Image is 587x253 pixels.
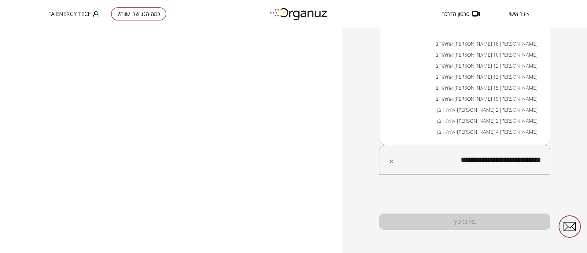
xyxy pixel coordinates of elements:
button: FA ENERGY TECH [48,10,99,18]
button: כמה הגג שלי שווה? [111,7,166,20]
button: איזור אישי [500,11,539,17]
li: אחיהוד בן-[PERSON_NAME] 19 [PERSON_NAME] [387,93,542,104]
li: אחיהוד בן-[PERSON_NAME] 13 [PERSON_NAME] [387,71,542,82]
li: אחיהוד בן-[PERSON_NAME] 15 [PERSON_NAME] [387,82,542,93]
button: Clear [387,157,396,166]
li: אחיהוד בן-[PERSON_NAME] 12 [PERSON_NAME] [387,60,542,71]
li: אחיהוד בן-[PERSON_NAME] 18 [PERSON_NAME] [387,38,542,49]
img: logo [265,6,333,22]
span: סרטון הדרכה [441,11,469,17]
li: אחיהוד בן-[PERSON_NAME] 3 [PERSON_NAME] [387,115,542,126]
span: איזור אישי [509,11,530,17]
li: אחיהוד בן-[PERSON_NAME] 4 [PERSON_NAME] [387,126,542,137]
button: סרטון הדרכה [432,11,489,17]
span: FA ENERGY TECH [48,11,92,17]
li: אחיהוד בן-[PERSON_NAME] 10 [PERSON_NAME] [387,49,542,60]
li: אחיהוד בן-[PERSON_NAME] 2 [PERSON_NAME] [387,104,542,115]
